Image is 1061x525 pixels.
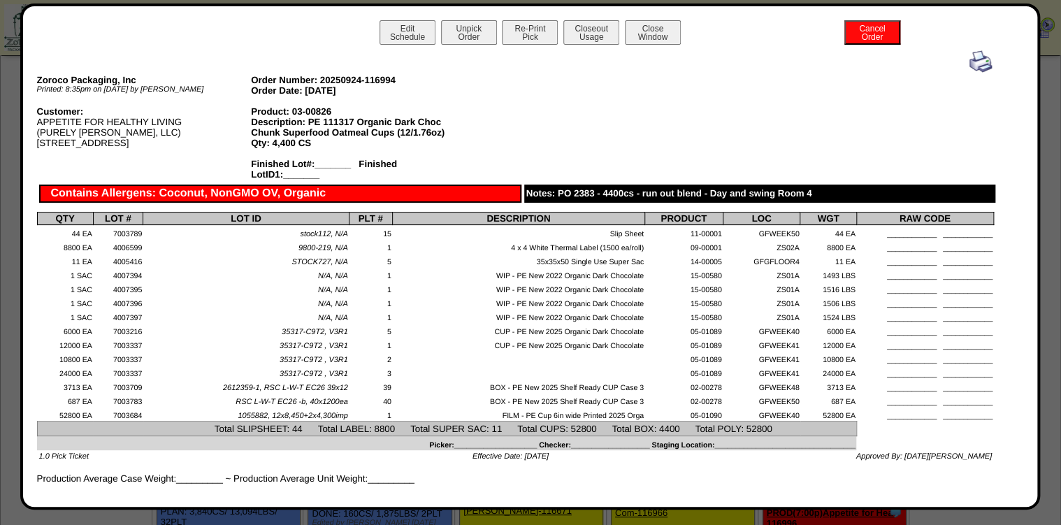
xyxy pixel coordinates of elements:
td: 4006599 [93,239,143,253]
img: print.gif [969,50,992,73]
td: ____________ ____________ [856,365,993,379]
td: 05-01089 [644,365,723,379]
td: Total SLIPSHEET: 44 Total LABEL: 8800 Total SUPER SAC: 11 Total CUPS: 52800 Total BOX: 4400 Total... [37,422,856,436]
td: 1 [349,295,392,309]
td: CUP - PE New 2025 Organic Dark Chocolate [392,323,644,337]
button: CancelOrder [844,20,900,45]
span: N/A, N/A [318,300,348,308]
div: Customer: [37,106,252,117]
td: 35x35x50 Single Use Super Sac [392,253,644,267]
div: APPETITE FOR HEALTHY LIVING (PURELY [PERSON_NAME], LLC) [STREET_ADDRESS] [37,106,252,148]
span: N/A, N/A [318,272,348,280]
td: GFWEEK40 [723,323,800,337]
td: 5 [349,253,392,267]
td: 12000 EA [800,337,856,351]
td: 11 EA [37,253,93,267]
td: ____________ ____________ [856,323,993,337]
td: 15-00580 [644,295,723,309]
td: ____________ ____________ [856,295,993,309]
td: 14-00005 [644,253,723,267]
td: 3 [349,365,392,379]
td: 3713 EA [800,379,856,393]
div: Notes: PO 2383 - 4400cs - run out blend - Day and swing Room 4 [524,185,995,203]
td: 7003783 [93,393,143,407]
td: GFWEEK40 [723,407,800,421]
td: 4 x 4 White Thermal Label (1500 ea/roll) [392,239,644,253]
span: 9800-219, N/A [298,244,348,252]
td: CUP - PE New 2025 Organic Dark Chocolate [392,337,644,351]
div: Contains Allergens: Coconut, NonGMO OV, Organic [39,185,521,203]
td: ____________ ____________ [856,393,993,407]
td: ____________ ____________ [856,267,993,281]
td: ____________ ____________ [856,309,993,323]
td: 8800 EA [37,239,93,253]
td: ZS01A [723,295,800,309]
td: 1 [349,239,392,253]
div: Qty: 4,400 CS [251,138,465,148]
button: CloseoutUsage [563,20,619,45]
span: STOCK727, N/A [291,258,348,266]
td: 1 SAC [37,267,93,281]
div: Production Average Case Weight:_________ ~ Production Average Unit Weight:_________ Case Label Sa... [37,50,994,505]
td: 2 [349,351,392,365]
td: 8800 EA [800,239,856,253]
td: 4005416 [93,253,143,267]
td: 7003216 [93,323,143,337]
td: 1493 LBS [800,267,856,281]
span: Effective Date: [DATE] [472,452,549,461]
span: RSC L-W-T EC26 -b, 40x1200ea [236,398,348,406]
td: ____________ ____________ [856,253,993,267]
td: GFWEEK41 [723,337,800,351]
td: 1524 LBS [800,309,856,323]
td: 05-01089 [644,337,723,351]
th: WGT [800,213,856,225]
td: 7003789 [93,225,143,239]
td: ZS01A [723,281,800,295]
td: ZS01A [723,309,800,323]
td: ____________ ____________ [856,337,993,351]
td: GFWEEK50 [723,225,800,239]
div: Zoroco Packaging, Inc [37,75,252,85]
td: WIP - PE New 2022 Organic Dark Chocolate [392,281,644,295]
td: 39 [349,379,392,393]
td: Slip Sheet [392,225,644,239]
div: Order Number: 20250924-116994 [251,75,465,85]
td: 1 SAC [37,295,93,309]
th: LOT # [93,213,143,225]
td: ____________ ____________ [856,239,993,253]
td: 02-00278 [644,379,723,393]
td: Picker:____________________ Checker:___________________ Staging Location:________________________... [37,436,856,450]
th: QTY [37,213,93,225]
div: Printed: 8:35pm on [DATE] by [PERSON_NAME] [37,85,252,94]
td: WIP - PE New 2022 Organic Dark Chocolate [392,267,644,281]
td: 1 [349,267,392,281]
td: 7003684 [93,407,143,421]
span: 35317-C9T2 , V3R1 [280,370,348,378]
td: 05-01089 [644,351,723,365]
td: WIP - PE New 2022 Organic Dark Chocolate [392,295,644,309]
div: Order Date: [DATE] [251,85,465,96]
span: 35317-C9T2 , V3R1 [280,356,348,364]
td: 1516 LBS [800,281,856,295]
span: 2612359-1, RSC L-W-T EC26 39x12 [223,384,348,392]
td: 7003337 [93,351,143,365]
td: 7003337 [93,337,143,351]
th: RAW CODE [856,213,993,225]
td: 52800 EA [37,407,93,421]
td: 05-01090 [644,407,723,421]
td: BOX - PE New 2025 Shelf Ready CUP Case 3 [392,379,644,393]
td: FILM - PE Cup 6in wide Printed 2025 Orga [392,407,644,421]
td: 11 EA [800,253,856,267]
td: WIP - PE New 2022 Organic Dark Chocolate [392,309,644,323]
td: ____________ ____________ [856,225,993,239]
span: 1.0 Pick Ticket [39,452,89,461]
td: 4007396 [93,295,143,309]
th: PLT # [349,213,392,225]
td: 7003709 [93,379,143,393]
td: GFWEEK41 [723,365,800,379]
td: 1 [349,337,392,351]
th: LOC [723,213,800,225]
td: 24000 EA [800,365,856,379]
td: 52800 EA [800,407,856,421]
th: DESCRIPTION [392,213,644,225]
